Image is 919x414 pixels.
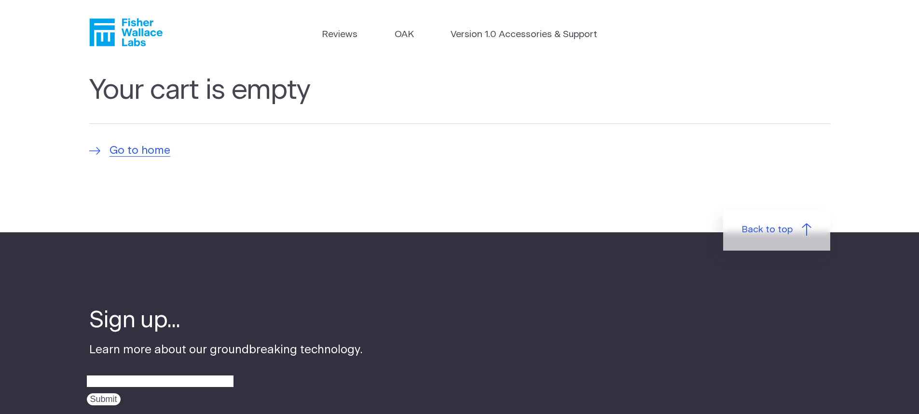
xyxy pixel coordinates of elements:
a: Go to home [89,143,170,159]
span: Back to top [741,223,793,237]
a: Reviews [322,28,357,42]
a: Fisher Wallace [89,18,163,46]
h4: Sign up... [89,306,363,336]
a: OAK [395,28,414,42]
a: Back to top [723,209,830,251]
input: Submit [87,393,121,405]
span: Go to home [110,143,170,159]
a: Version 1.0 Accessories & Support [451,28,597,42]
h1: Your cart is empty [89,74,830,124]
